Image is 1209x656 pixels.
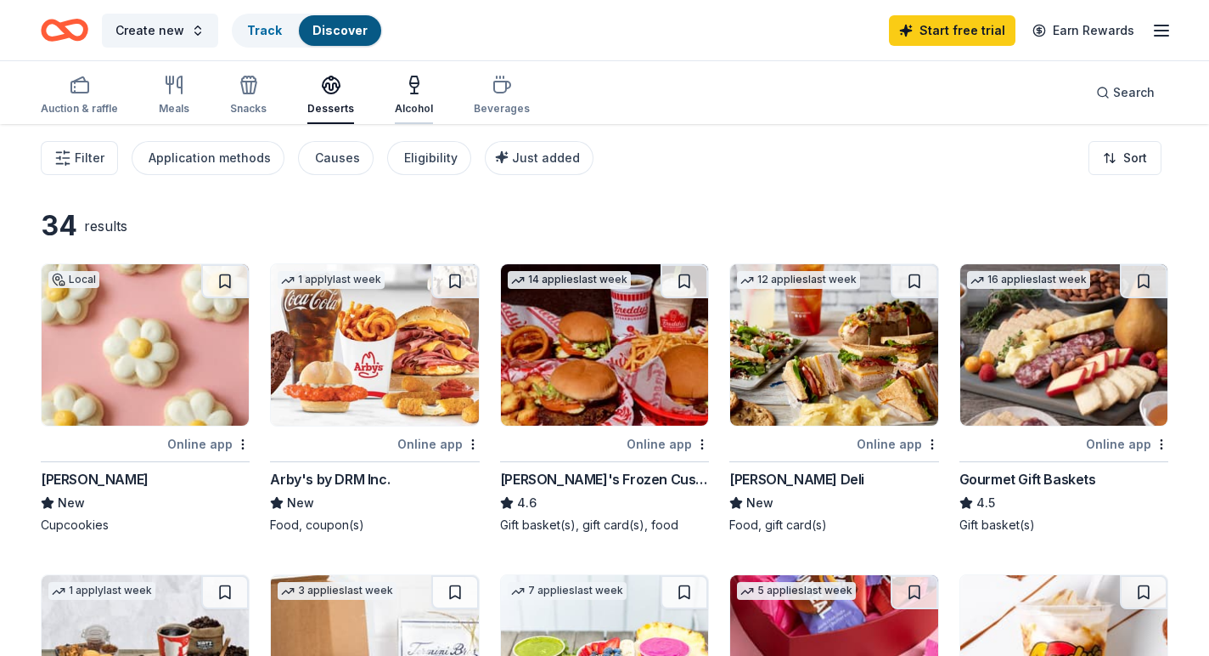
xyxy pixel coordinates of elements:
button: Snacks [230,68,267,124]
a: Home [41,10,88,50]
button: Desserts [307,68,354,124]
div: Online app [857,433,939,455]
div: Online app [1086,433,1168,455]
div: Causes [315,148,360,168]
div: Cupcookies [41,517,250,534]
img: Image for McAlister's Deli [730,264,937,426]
div: Online app [627,433,709,455]
div: 14 applies last week [508,271,631,289]
span: New [746,493,773,513]
div: Application methods [149,148,271,168]
div: results [84,216,127,236]
div: Meals [159,102,189,116]
span: 4.6 [517,493,537,513]
span: New [58,493,85,513]
div: 34 [41,209,77,243]
div: Arby's by DRM Inc. [270,469,390,489]
span: Just added [512,150,580,165]
a: Image for Arby's by DRM Inc.1 applylast weekOnline appArby's by DRM Inc.NewFood, coupon(s) [270,263,479,534]
div: 7 applies last week [508,582,627,600]
span: 4.5 [976,493,995,513]
button: Create new [102,14,218,48]
span: Sort [1123,148,1147,168]
span: Search [1113,82,1155,103]
button: TrackDiscover [232,14,383,48]
div: [PERSON_NAME] [41,469,149,489]
div: Gift basket(s) [959,517,1168,534]
div: 1 apply last week [48,582,155,600]
button: Sort [1088,141,1161,175]
button: Auction & raffle [41,68,118,124]
button: Search [1082,76,1168,110]
img: Image for McLain's [42,264,249,426]
div: Food, coupon(s) [270,517,479,534]
div: Eligibility [404,148,458,168]
div: Gourmet Gift Baskets [959,469,1096,489]
div: 1 apply last week [278,271,385,289]
div: Auction & raffle [41,102,118,116]
button: Meals [159,68,189,124]
img: Image for Gourmet Gift Baskets [960,264,1167,426]
a: Track [247,23,282,37]
img: Image for Freddy's Frozen Custard & Steakburgers [501,264,708,426]
div: Food, gift card(s) [729,517,938,534]
a: Earn Rewards [1022,15,1144,46]
div: Gift basket(s), gift card(s), food [500,517,709,534]
div: 5 applies last week [737,582,856,600]
div: Beverages [474,102,530,116]
div: 16 applies last week [967,271,1090,289]
button: Filter [41,141,118,175]
div: Online app [397,433,480,455]
button: Eligibility [387,141,471,175]
div: Snacks [230,102,267,116]
a: Start free trial [889,15,1015,46]
span: Filter [75,148,104,168]
span: Create new [115,20,184,41]
div: 12 applies last week [737,271,860,289]
div: [PERSON_NAME]'s Frozen Custard & Steakburgers [500,469,709,489]
div: Local [48,271,99,288]
a: Image for McAlister's Deli12 applieslast weekOnline app[PERSON_NAME] DeliNewFood, gift card(s) [729,263,938,534]
img: Image for Arby's by DRM Inc. [271,264,478,426]
div: Desserts [307,102,354,116]
a: Image for Freddy's Frozen Custard & Steakburgers14 applieslast weekOnline app[PERSON_NAME]'s Froz... [500,263,709,534]
div: [PERSON_NAME] Deli [729,469,864,489]
button: Causes [298,141,374,175]
a: Image for McLain'sLocalOnline app[PERSON_NAME]NewCupcookies [41,263,250,534]
button: Alcohol [395,68,433,124]
div: Alcohol [395,102,433,116]
button: Application methods [132,141,284,175]
span: New [287,493,314,513]
div: Online app [167,433,250,455]
button: Just added [485,141,593,175]
button: Beverages [474,68,530,124]
a: Discover [312,23,368,37]
a: Image for Gourmet Gift Baskets16 applieslast weekOnline appGourmet Gift Baskets4.5Gift basket(s) [959,263,1168,534]
div: 3 applies last week [278,582,396,600]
